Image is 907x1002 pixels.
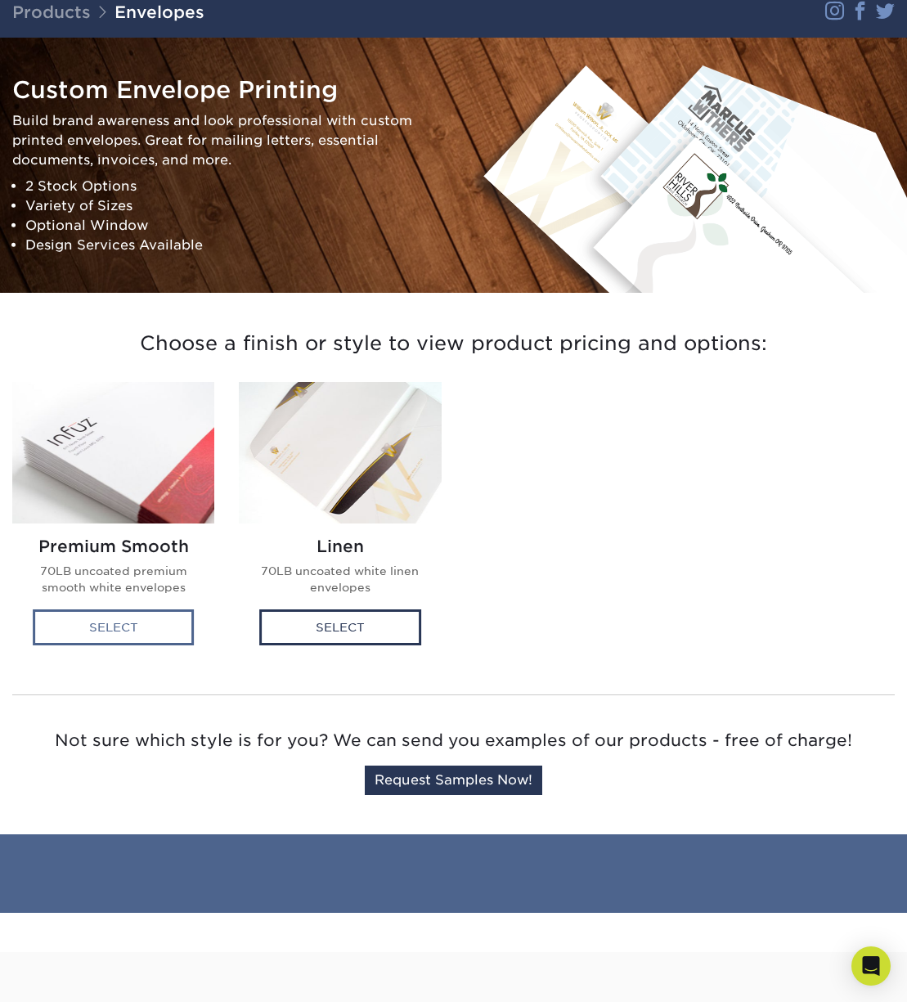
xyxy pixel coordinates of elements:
[25,563,201,596] p: 70LB uncoated premium smooth white envelopes
[12,110,442,169] p: Build brand awareness and look professional with custom printed envelopes. Great for mailing lett...
[252,537,428,556] h2: Linen
[365,766,542,795] a: Request Samples Now!
[4,952,139,996] iframe: Google Customer Reviews
[851,946,891,986] div: Open Intercom Messenger
[114,2,204,22] a: Envelopes
[33,609,195,645] div: Select
[25,537,201,556] h2: Premium Smooth
[239,382,441,662] a: Linen Envelopes Linen 70LB uncoated white linen envelopes Select
[25,195,442,215] li: Variety of Sizes
[25,176,442,195] li: 2 Stock Options
[239,382,441,523] img: Linen Envelopes
[25,235,442,254] li: Design Services Available
[12,76,442,105] h1: Custom Envelope Printing
[12,2,91,22] a: Products
[12,382,214,662] a: Premium Smooth Envelopes Premium Smooth 70LB uncoated premium smooth white envelopes Select
[12,312,895,375] h3: Choose a finish or style to view product pricing and options:
[252,563,428,596] p: 70LB uncoated white linen envelopes
[259,609,421,645] div: Select
[12,728,895,753] p: Not sure which style is for you? We can send you examples of our products - free of charge!
[25,215,442,235] li: Optional Window
[12,382,214,523] img: Premium Smooth Envelopes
